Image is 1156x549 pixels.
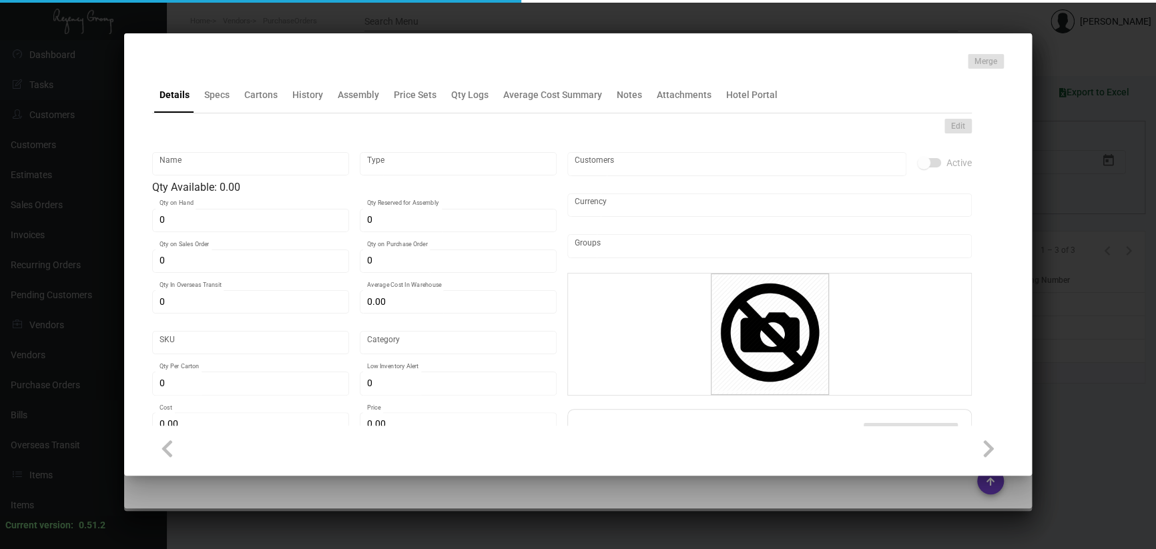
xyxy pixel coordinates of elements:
div: Current version: [5,518,73,532]
button: Edit [944,119,972,133]
div: Assembly [338,88,379,102]
div: Notes [617,88,642,102]
div: Hotel Portal [726,88,778,102]
button: Add Additional Fee [864,423,958,447]
input: Add new.. [575,159,900,169]
div: Cartons [244,88,278,102]
input: Add new.. [575,241,965,251]
div: Specs [204,88,230,102]
div: Details [160,88,190,102]
button: Merge [968,54,1004,69]
div: Price Sets [394,88,437,102]
span: Edit [951,121,965,132]
div: Qty Logs [451,88,489,102]
div: Qty Available: 0.00 [152,179,557,195]
span: Active [946,155,972,171]
div: History [292,88,323,102]
h2: Additional Fees [581,423,711,447]
div: 0.51.2 [79,518,105,532]
div: Attachments [657,88,711,102]
span: Merge [974,56,997,67]
div: Average Cost Summary [503,88,602,102]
